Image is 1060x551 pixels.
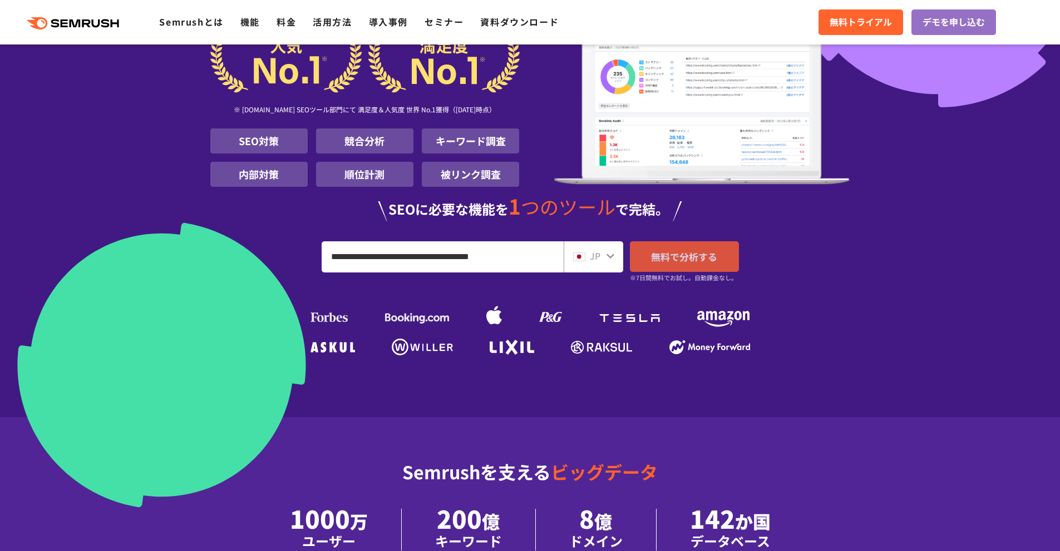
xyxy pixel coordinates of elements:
[651,250,717,264] span: 無料で分析する
[313,15,352,28] a: 活用方法
[630,241,739,272] a: 無料で分析する
[435,531,502,550] div: キーワード
[210,162,308,187] li: 内部対策
[159,15,223,28] a: Semrushとは
[422,128,519,153] li: キーワード調査
[551,459,658,484] span: ビッグデータ
[594,508,612,534] span: 億
[521,193,615,220] span: つのツール
[210,93,520,128] div: ※ [DOMAIN_NAME] SEOツール部門にて 満足度＆人気度 世界 No.1獲得（[DATE]時点）
[210,128,308,153] li: SEO対策
[210,196,850,221] div: SEOに必要な機能を
[509,191,521,221] span: 1
[690,531,771,550] div: データベース
[425,15,464,28] a: セミナー
[210,453,850,509] div: Semrushを支える
[735,508,771,534] span: か国
[316,128,413,153] li: 競合分析
[911,9,996,35] a: デモを申し込む
[830,15,892,29] span: 無料トライアル
[630,272,737,283] small: ※7日間無料でお試し。自動課金なし。
[482,508,500,534] span: 億
[657,509,804,550] li: 142
[422,162,519,187] li: 被リンク調査
[590,249,600,262] span: JP
[240,15,260,28] a: 機能
[615,199,669,219] span: で完結。
[402,509,536,550] li: 200
[480,15,559,28] a: 資料ダウンロード
[277,15,296,28] a: 料金
[322,242,563,272] input: URL、キーワードを入力してください
[316,162,413,187] li: 順位計測
[369,15,408,28] a: 導入事例
[923,15,985,29] span: デモを申し込む
[819,9,903,35] a: 無料トライアル
[536,509,657,550] li: 8
[569,531,623,550] div: ドメイン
